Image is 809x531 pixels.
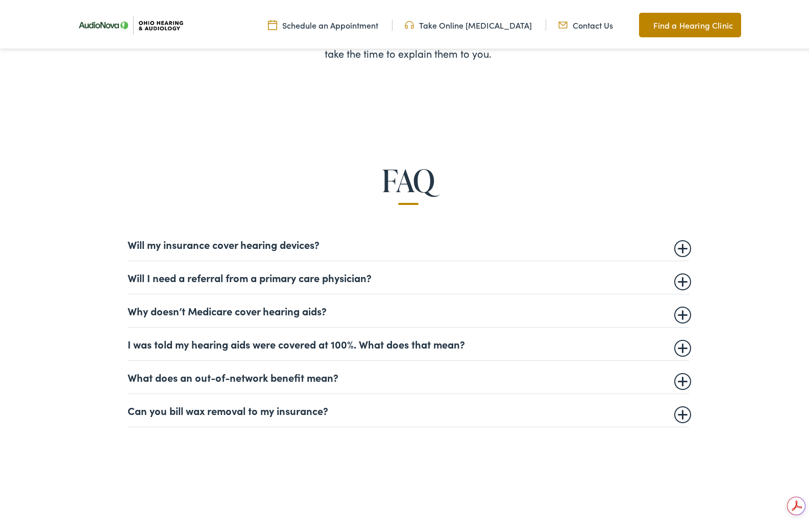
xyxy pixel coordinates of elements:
summary: Can you bill wax removal to my insurance? [128,402,689,414]
a: Take Online [MEDICAL_DATA] [405,17,532,28]
img: Mail icon representing email contact with Ohio Hearing in Cincinnati, OH [558,17,568,28]
a: Contact Us [558,17,613,28]
summary: What does an out-of-network benefit mean? [128,368,689,381]
summary: Will my insurance cover hearing devices? [128,236,689,248]
summary: Why doesn’t Medicare cover hearing aids? [128,302,689,314]
img: Headphones icone to schedule online hearing test in Cincinnati, OH [405,17,414,28]
img: Map pin icon to find Ohio Hearing & Audiology in Cincinnati, OH [639,16,648,29]
img: Calendar Icon to schedule a hearing appointment in Cincinnati, OH [268,17,277,28]
a: Find a Hearing Clinic [639,10,741,35]
summary: I was told my hearing aids were covered at 100%. What does that mean? [128,335,689,348]
summary: Will I need a referral from a primary care physician? [128,269,689,281]
a: Schedule an Appointment [268,17,378,28]
h2: FAQ [33,161,784,195]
